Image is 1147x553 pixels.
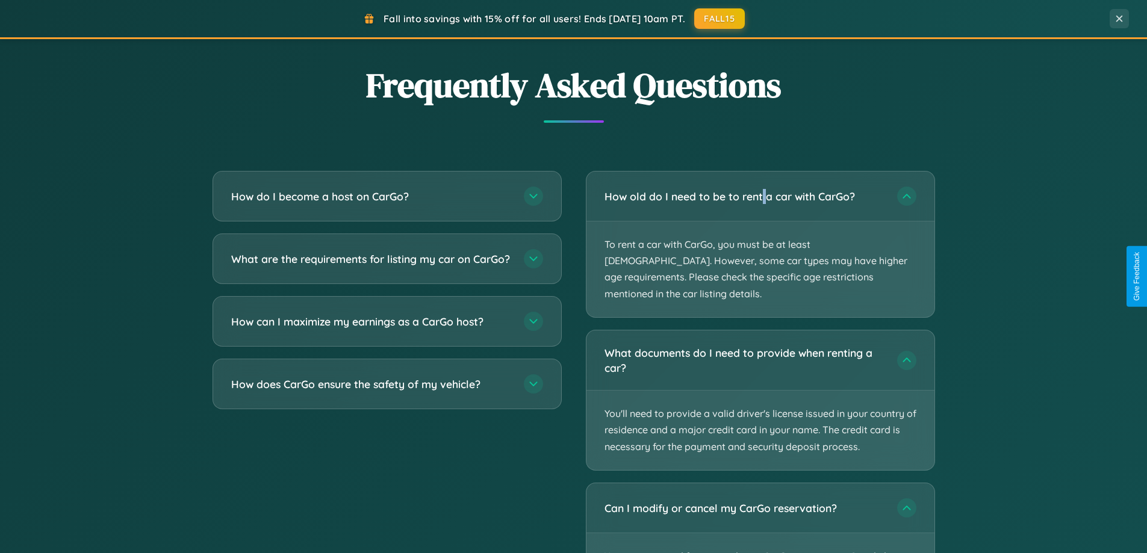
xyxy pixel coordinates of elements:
p: You'll need to provide a valid driver's license issued in your country of residence and a major c... [586,391,934,470]
h3: How old do I need to be to rent a car with CarGo? [605,189,885,204]
h3: What documents do I need to provide when renting a car? [605,345,885,375]
p: To rent a car with CarGo, you must be at least [DEMOGRAPHIC_DATA]. However, some car types may ha... [586,221,934,317]
h3: How does CarGo ensure the safety of my vehicle? [231,377,512,392]
span: Fall into savings with 15% off for all users! Ends [DATE] 10am PT. [384,13,685,25]
h2: Frequently Asked Questions [213,62,935,108]
div: Give Feedback [1133,252,1141,301]
h3: How can I maximize my earnings as a CarGo host? [231,314,512,329]
h3: How do I become a host on CarGo? [231,189,512,204]
h3: What are the requirements for listing my car on CarGo? [231,252,512,267]
h3: Can I modify or cancel my CarGo reservation? [605,500,885,515]
button: FALL15 [694,8,745,29]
